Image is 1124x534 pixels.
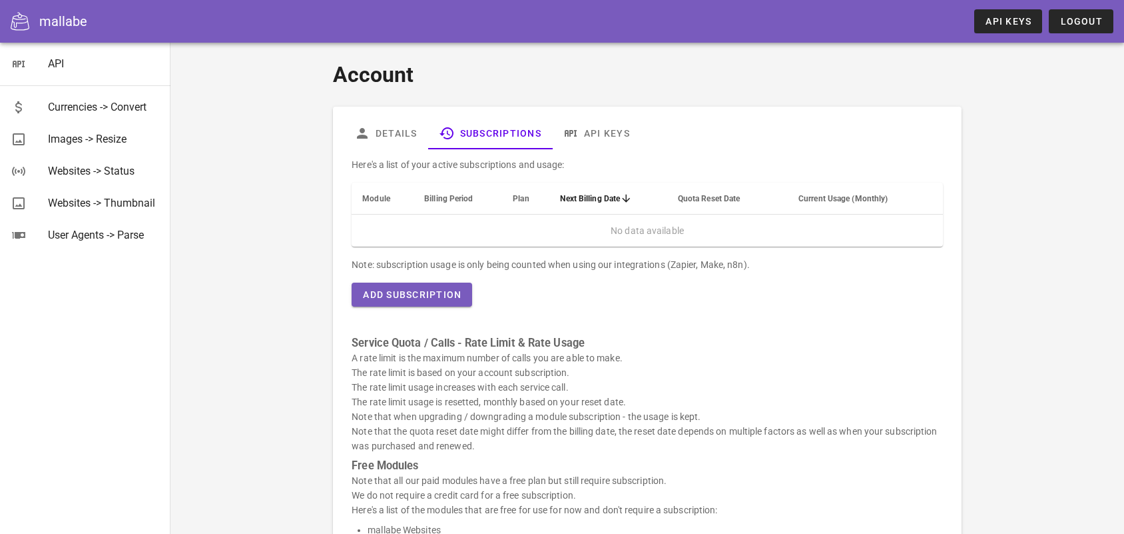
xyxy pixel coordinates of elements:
span: Module [362,194,390,203]
span: Billing Period [424,194,473,203]
span: Logout [1059,16,1103,27]
th: Next Billing Date: Sorted descending. Activate to remove sorting. [549,183,667,215]
span: Quota Reset Date [678,194,740,203]
div: User Agents -> Parse [48,229,160,241]
div: Websites -> Thumbnail [48,197,160,209]
td: No data available [352,215,942,247]
button: Add Subscription [352,283,472,307]
h3: Service Quota / Calls - Rate Limit & Rate Usage [352,336,942,351]
h1: Account [333,59,961,91]
a: Subscriptions [428,117,552,149]
div: Websites -> Status [48,165,160,177]
p: Note that all our paid modules have a free plan but still require subscription. We do not require... [352,473,942,517]
h3: Free Modules [352,459,942,473]
button: Logout [1049,9,1113,33]
iframe: Tidio Chat [942,448,1118,511]
span: API Keys [985,16,1031,27]
span: Add Subscription [362,289,461,300]
th: Current Usage (Monthly): Not sorted. Activate to sort ascending. [788,183,943,215]
p: Here's a list of your active subscriptions and usage: [352,157,942,172]
span: Next Billing Date [560,194,620,203]
p: A rate limit is the maximum number of calls you are able to make. The rate limit is based on your... [352,351,942,453]
th: Plan [502,183,549,215]
span: Current Usage (Monthly) [798,194,888,203]
th: Quota Reset Date: Not sorted. Activate to sort ascending. [667,183,788,215]
th: Billing Period [414,183,502,215]
div: mallabe [39,11,87,31]
span: Plan [513,194,529,203]
a: API Keys [974,9,1042,33]
div: Images -> Resize [48,133,160,145]
a: Details [344,117,428,149]
a: API Keys [552,117,641,149]
th: Module [352,183,414,215]
div: Note: subscription usage is only being counted when using our integrations (Zapier, Make, n8n). [352,257,942,272]
div: API [48,57,160,70]
div: Currencies -> Convert [48,101,160,113]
